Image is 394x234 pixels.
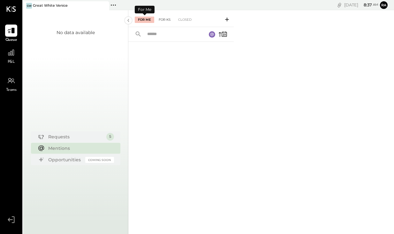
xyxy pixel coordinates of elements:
div: Great White Venice [33,3,68,8]
span: Queue [5,37,17,43]
span: 8 : 37 [359,2,372,8]
div: Closed [175,17,195,23]
div: For Me [135,17,154,23]
button: ra [380,1,388,9]
div: Coming Soon [85,157,114,163]
span: am [373,3,378,7]
div: Requests [48,134,103,140]
div: No data available [57,29,95,36]
div: [DATE] [344,2,378,8]
div: GW [26,3,32,9]
div: For Me [135,6,155,13]
div: Mentions [48,145,111,151]
a: Teams [0,75,22,93]
a: Queue [0,25,22,43]
span: P&L [8,59,15,65]
div: copy link [336,2,343,8]
span: Teams [6,87,17,93]
div: 5 [106,133,114,141]
a: P&L [0,47,22,65]
div: Opportunities [48,157,82,163]
div: For KS [155,17,174,23]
